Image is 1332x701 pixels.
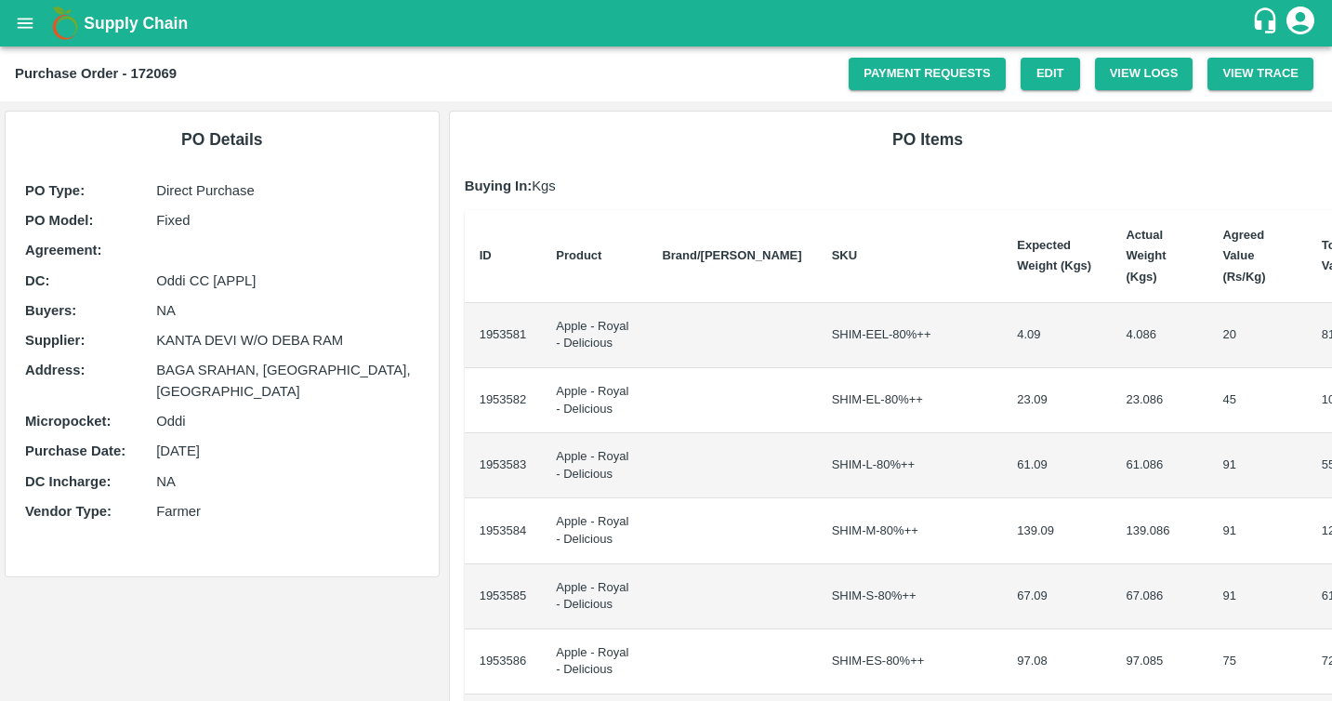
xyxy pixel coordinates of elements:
p: BAGA SRAHAN, [GEOGRAPHIC_DATA], [GEOGRAPHIC_DATA] [156,360,418,402]
td: 61.09 [1002,433,1111,498]
td: SHIM-L-80%++ [817,433,1003,498]
td: Apple - Royal - Delicious [541,303,647,368]
b: Buyers : [25,303,76,318]
td: SHIM-S-80%++ [817,564,1003,629]
td: 1953582 [465,368,542,433]
b: Address : [25,363,85,377]
b: SKU [832,248,857,262]
p: Farmer [156,501,418,522]
a: Payment Requests [849,58,1006,90]
td: Apple - Royal - Delicious [541,498,647,563]
td: 67.09 [1002,564,1111,629]
td: 1953585 [465,564,542,629]
td: 20 [1207,303,1306,368]
b: Supplier : [25,333,85,348]
p: Fixed [156,210,418,231]
p: Oddi CC [APPL] [156,271,418,291]
b: Actual Weight (Kgs) [1126,228,1166,284]
td: 91 [1207,433,1306,498]
td: SHIM-ES-80%++ [817,629,1003,694]
b: DC : [25,273,49,288]
p: KANTA DEVI W/O DEBA RAM [156,330,418,350]
b: PO Type : [25,183,85,198]
div: account of current user [1284,4,1317,43]
b: DC Incharge : [25,474,111,489]
td: 45 [1207,368,1306,433]
td: 91 [1207,498,1306,563]
b: Agreement: [25,243,101,258]
td: 4.086 [1111,303,1207,368]
td: 1953586 [465,629,542,694]
td: 61.086 [1111,433,1207,498]
p: Direct Purchase [156,180,418,201]
td: 139.086 [1111,498,1207,563]
td: Apple - Royal - Delicious [541,564,647,629]
b: Brand/[PERSON_NAME] [662,248,801,262]
button: View Logs [1095,58,1194,90]
b: ID [480,248,492,262]
b: Purchase Date : [25,443,125,458]
b: Purchase Order - 172069 [15,66,177,81]
td: SHIM-EL-80%++ [817,368,1003,433]
td: 97.085 [1111,629,1207,694]
td: Apple - Royal - Delicious [541,433,647,498]
p: NA [156,471,418,492]
td: SHIM-EEL-80%++ [817,303,1003,368]
b: PO Model : [25,213,93,228]
td: 67.086 [1111,564,1207,629]
td: 1953581 [465,303,542,368]
td: SHIM-M-80%++ [817,498,1003,563]
h6: PO Details [20,126,424,152]
b: Micropocket : [25,414,111,429]
td: 1953584 [465,498,542,563]
b: Agreed Value (Rs/Kg) [1222,228,1265,284]
a: Edit [1021,58,1080,90]
td: 23.086 [1111,368,1207,433]
td: Apple - Royal - Delicious [541,368,647,433]
b: Product [556,248,601,262]
p: [DATE] [156,441,418,461]
p: NA [156,300,418,321]
div: customer-support [1251,7,1284,40]
img: logo [46,5,84,42]
td: 4.09 [1002,303,1111,368]
b: Vendor Type : [25,504,112,519]
td: 139.09 [1002,498,1111,563]
b: Expected Weight (Kgs) [1017,238,1091,272]
td: 97.08 [1002,629,1111,694]
td: 91 [1207,564,1306,629]
b: Supply Chain [84,14,188,33]
td: 1953583 [465,433,542,498]
a: Supply Chain [84,10,1251,36]
button: open drawer [4,2,46,45]
p: Oddi [156,411,418,431]
td: 23.09 [1002,368,1111,433]
b: Buying In: [465,179,533,193]
td: Apple - Royal - Delicious [541,629,647,694]
button: View Trace [1207,58,1313,90]
td: 75 [1207,629,1306,694]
